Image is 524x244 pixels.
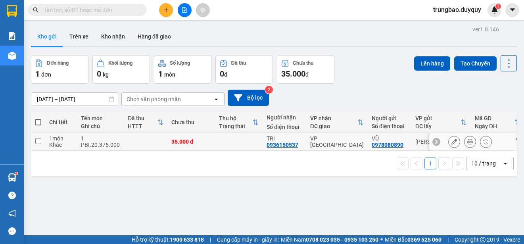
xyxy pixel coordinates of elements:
[472,25,499,34] div: ver 1.8.146
[267,114,302,121] div: Người nhận
[305,71,309,78] span: đ
[75,53,111,61] span: Chưa cước :
[108,60,132,66] div: Khối lượng
[164,71,175,78] span: món
[281,69,305,79] span: 35.000
[132,235,204,244] span: Hỗ trợ kỹ thuật:
[267,124,302,130] div: Số điện thoại
[372,123,407,129] div: Số điện thoại
[7,7,71,25] div: [PERSON_NAME]
[171,119,211,125] div: Chưa thu
[385,235,441,244] span: Miền Bắc
[8,32,16,40] img: solution-icon
[49,119,73,125] div: Chi tiết
[77,8,95,16] span: Nhận:
[200,7,205,13] span: aim
[97,69,101,79] span: 0
[31,27,63,46] button: Kho gửi
[8,173,16,182] img: warehouse-icon
[220,69,224,79] span: 0
[8,192,16,199] span: question-circle
[8,52,16,60] img: warehouse-icon
[95,27,131,46] button: Kho nhận
[171,138,211,145] div: 35.000 đ
[219,115,252,121] div: Thu hộ
[44,6,137,14] input: Tìm tên, số ĐT hoặc mã đơn
[49,142,73,148] div: Khác
[215,55,273,84] button: Đã thu0đ
[159,3,173,17] button: plus
[372,135,407,142] div: VŨ
[131,27,177,46] button: Hàng đã giao
[158,69,163,79] span: 1
[447,235,449,244] span: |
[267,135,302,142] div: TRI
[372,142,403,148] div: 0978080890
[228,90,269,106] button: Bộ lọc
[491,6,498,13] img: icon-new-feature
[81,115,120,121] div: Tên món
[163,7,169,13] span: plus
[497,4,499,9] span: 1
[178,3,192,17] button: file-add
[475,115,514,121] div: Mã GD
[281,235,378,244] span: Miền Nam
[103,71,109,78] span: kg
[414,56,450,71] button: Lên hàng
[7,5,17,17] img: logo-vxr
[7,34,71,45] div: 0978080890
[170,60,190,66] div: Số lượng
[306,236,378,243] strong: 0708 023 035 - 0935 103 250
[7,7,19,15] span: Gửi:
[217,235,279,244] span: Cung cấp máy in - giấy in:
[128,115,157,121] div: Đã thu
[41,71,51,78] span: đơn
[471,159,496,167] div: 10 / trang
[277,55,334,84] button: Chưa thu35.000đ
[505,3,519,17] button: caret-down
[81,123,120,129] div: Ghi chú
[15,172,17,175] sup: 1
[63,27,95,46] button: Trên xe
[411,112,471,133] th: Toggle SortBy
[427,5,488,15] span: trungbao.duyquy
[415,138,467,145] div: [PERSON_NAME]
[128,123,157,129] div: HTTT
[448,136,460,148] div: Sửa đơn hàng
[49,135,73,142] div: 1 món
[231,60,246,66] div: Đã thu
[7,25,71,34] div: VŨ
[475,123,514,129] div: Ngày ĐH
[495,4,501,9] sup: 1
[306,112,368,133] th: Toggle SortBy
[380,238,383,241] span: ⚪️
[92,55,150,84] button: Khối lượng0kg
[224,71,227,78] span: đ
[124,112,167,133] th: Toggle SortBy
[267,142,298,148] div: 0936150537
[265,86,273,94] sup: 2
[77,26,158,35] div: TRI
[8,227,16,235] span: message
[196,3,210,17] button: aim
[182,7,187,13] span: file-add
[47,60,69,66] div: Đơn hàng
[8,209,16,217] span: notification
[293,60,313,66] div: Chưa thu
[77,35,158,46] div: 0936150537
[154,55,211,84] button: Số lượng1món
[31,55,88,84] button: Đơn hàng1đơn
[215,112,263,133] th: Toggle SortBy
[31,93,118,106] input: Select a date range.
[424,158,436,169] button: 1
[310,135,364,148] div: VP [GEOGRAPHIC_DATA]
[310,123,357,129] div: ĐC giao
[407,236,441,243] strong: 0369 525 060
[213,96,219,102] svg: open
[33,7,38,13] span: search
[35,69,40,79] span: 1
[170,236,204,243] strong: 1900 633 818
[502,160,509,167] svg: open
[127,95,181,103] div: Chọn văn phòng nhận
[454,56,497,71] button: Tạo Chuyến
